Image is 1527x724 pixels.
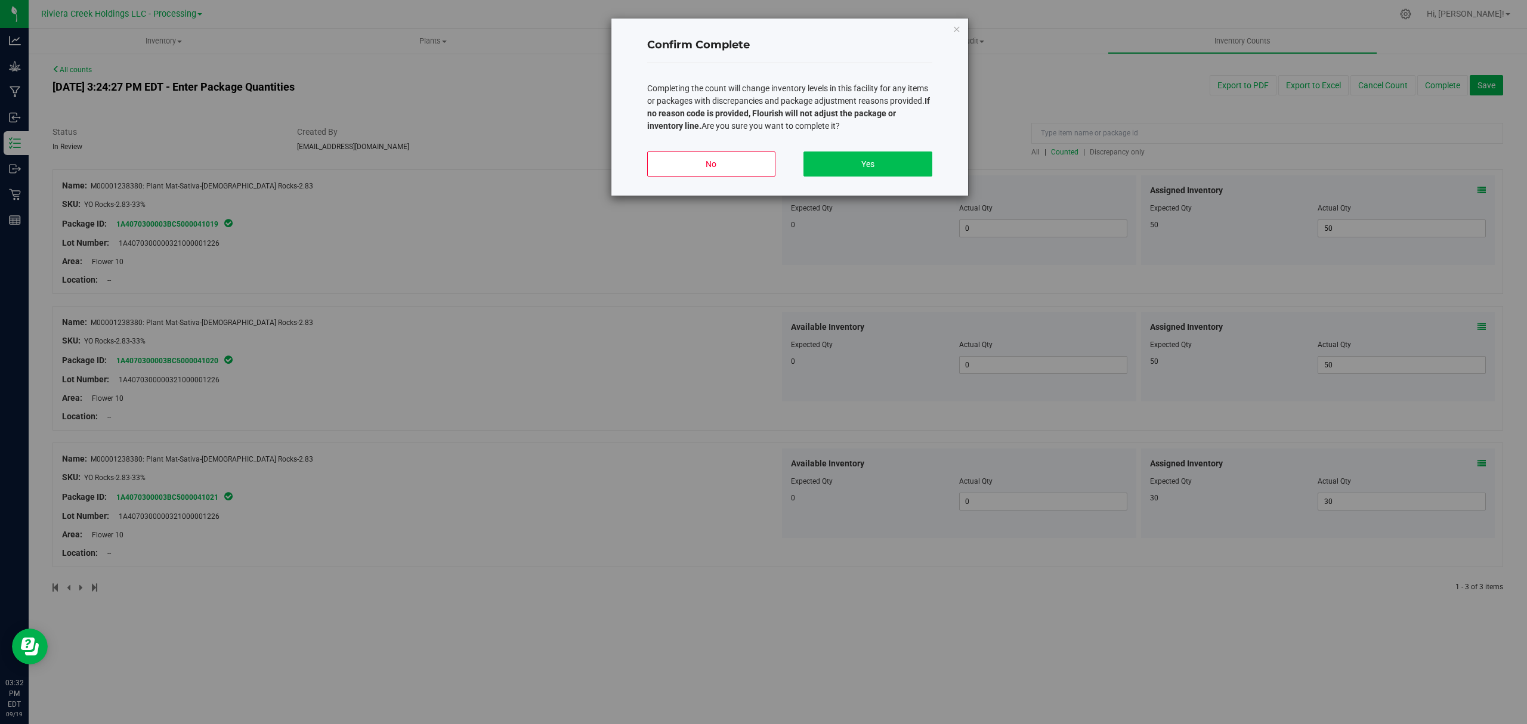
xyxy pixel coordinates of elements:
[647,96,930,131] b: If no reason code is provided, Flourish will not adjust the package or inventory line.
[647,151,775,177] button: No
[12,629,48,664] iframe: Resource center
[647,38,932,53] h4: Confirm Complete
[803,151,932,177] button: Yes
[647,83,930,131] span: Completing the count will change inventory levels in this facility for any items or packages with...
